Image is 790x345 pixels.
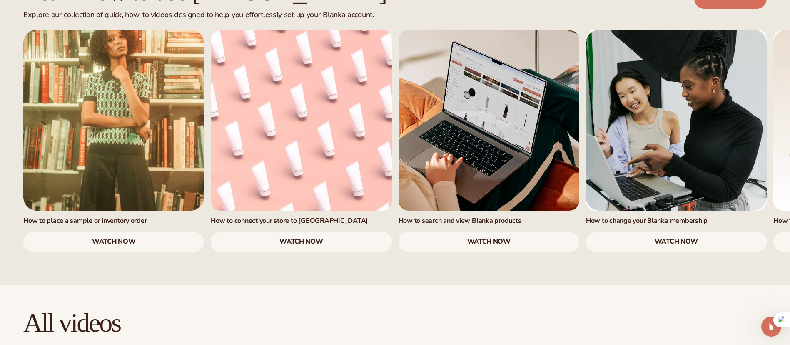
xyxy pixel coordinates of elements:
h3: How to search and view Blanka products [399,217,579,225]
a: watch now [399,232,579,252]
div: 3 / 7 [399,30,579,252]
div: Explore our collection of quick, how-to videos designed to help you effortlessly set up your Blan... [23,10,386,20]
h3: How to change your Blanka membership [586,217,767,225]
iframe: Intercom live chat [761,317,781,337]
a: watch now [586,232,767,252]
h2: All videos [23,309,767,337]
div: 1 / 7 [23,30,204,252]
a: watch now [23,232,204,252]
a: watch now [211,232,391,252]
h3: How to place a sample or inventory order [23,217,204,225]
div: 2 / 7 [211,30,391,252]
div: 4 / 7 [586,30,767,252]
h3: How to connect your store to [GEOGRAPHIC_DATA] [211,217,391,225]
